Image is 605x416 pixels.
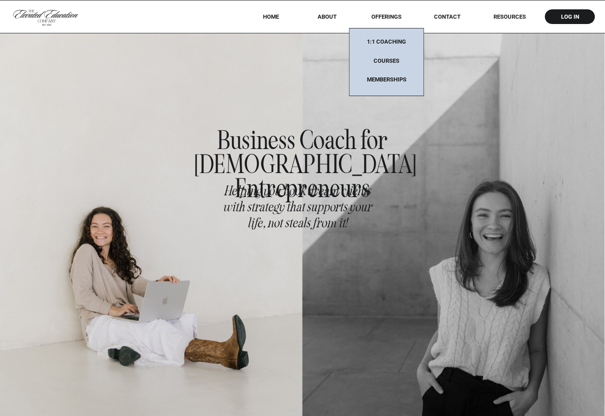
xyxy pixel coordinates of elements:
a: log in [553,13,588,20]
h2: Helping you book dream clients with strategy that supports your life, not steals from it! [219,183,378,282]
a: HOME [251,13,291,20]
a: Contact [428,13,467,20]
a: Courses [359,57,414,69]
a: offerings [359,13,414,20]
a: RESOURCES [482,13,538,20]
a: About [311,13,343,20]
h1: Business Coach for [DEMOGRAPHIC_DATA] Entrepreneurs [195,129,411,220]
a: 1:1 coaching [359,38,414,50]
a: Memberships [359,76,414,84]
